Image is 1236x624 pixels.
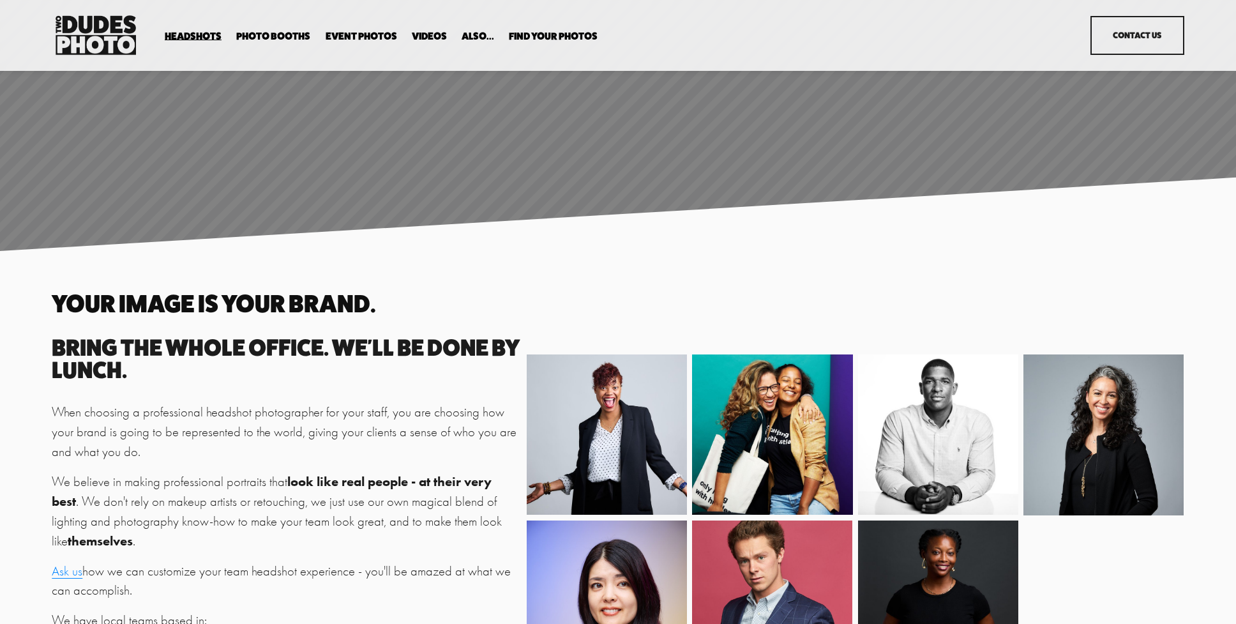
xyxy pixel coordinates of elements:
h2: Your image is your brand. [52,292,520,316]
p: how we can customize your team headshot experience - you'll be amazed at what we can accomplish. [52,561,520,601]
p: We believe in making professional portraits that . We don't rely on makeup artists or retouching,... [52,472,520,551]
strong: themselves [68,533,133,549]
a: Event Photos [326,30,397,42]
img: JenniferButler_22-03-22_1386.jpg [1023,354,1184,566]
img: BernadetteBoudreaux_22-06-22_2940.jpg [516,354,701,515]
a: Contact Us [1090,16,1184,56]
a: Ask us [52,563,82,579]
img: 08-24_SherinDawud_19-09-13_0179.jpg [643,354,884,515]
a: Videos [412,30,447,42]
h3: Bring the whole office. We'll be done by lunch. [52,337,520,382]
span: Find Your Photos [509,31,598,42]
a: folder dropdown [236,30,310,42]
img: Two Dudes Photo | Headshots, Portraits &amp; Photo Booths [52,12,140,58]
span: Also... [462,31,494,42]
a: folder dropdown [462,30,494,42]
span: Headshots [165,31,222,42]
strong: look like real people - at their very best [52,473,495,509]
p: When choosing a professional headshot photographer for your staff, you are choosing how your bran... [52,402,520,462]
a: folder dropdown [165,30,222,42]
a: folder dropdown [509,30,598,42]
span: Photo Booths [236,31,310,42]
img: 210804_FrederickEberhardtc_1547[BW].jpg [839,354,1036,515]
